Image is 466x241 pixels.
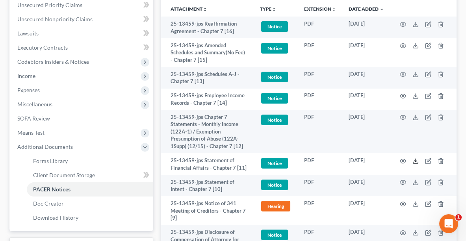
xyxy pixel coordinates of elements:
[260,70,291,83] a: Notice
[261,230,288,240] span: Notice
[260,157,291,170] a: Notice
[298,175,342,197] td: PDF
[33,172,95,178] span: Client Document Storage
[27,182,153,197] a: PACER Notices
[27,154,153,168] a: Forms Library
[11,12,153,26] a: Unsecured Nonpriority Claims
[379,7,384,12] i: expand_more
[171,6,207,12] a: Attachmentunfold_more
[342,175,390,197] td: [DATE]
[261,43,288,54] span: Notice
[298,196,342,225] td: PDF
[298,153,342,175] td: PDF
[17,44,68,51] span: Executory Contracts
[261,93,288,104] span: Notice
[298,38,342,67] td: PDF
[261,201,290,211] span: Hearing
[260,92,291,105] a: Notice
[17,16,93,22] span: Unsecured Nonpriority Claims
[261,180,288,190] span: Notice
[260,178,291,191] a: Notice
[17,87,40,93] span: Expenses
[27,197,153,211] a: Doc Creator
[304,6,336,12] a: Extensionunfold_more
[11,111,153,126] a: SOFA Review
[261,21,288,32] span: Notice
[342,110,390,153] td: [DATE]
[33,158,68,164] span: Forms Library
[342,196,390,225] td: [DATE]
[342,38,390,67] td: [DATE]
[260,7,276,12] button: TYPEunfold_more
[202,7,207,12] i: unfold_more
[161,175,254,197] td: 25-13459-jps Statement of Intent - Chapter 7 [10]
[260,20,291,33] a: Notice
[17,101,52,108] span: Miscellaneous
[260,113,291,126] a: Notice
[342,67,390,89] td: [DATE]
[260,42,291,55] a: Notice
[17,72,35,79] span: Income
[342,153,390,175] td: [DATE]
[33,200,64,207] span: Doc Creator
[298,110,342,153] td: PDF
[349,6,384,12] a: Date Added expand_more
[260,200,291,213] a: Hearing
[17,2,82,8] span: Unsecured Priority Claims
[271,7,276,12] i: unfold_more
[161,17,254,38] td: 25-13459-jps Reaffirmation Agreement - Chapter 7 [16]
[298,67,342,89] td: PDF
[17,129,45,136] span: Means Test
[161,196,254,225] td: 25-13459-jps Notice of 341 Meeting of Creditors - Chapter 7 [9]
[161,89,254,110] td: 25-13459-jps Employee Income Records - Chapter 7 [14]
[27,211,153,225] a: Download History
[161,110,254,153] td: 25-13459-jps Chapter 7 Statements - Monthly Income (122A-1) / Exemption Presumption of Abuse (122...
[11,26,153,41] a: Lawsuits
[27,168,153,182] a: Client Document Storage
[33,214,78,221] span: Download History
[17,115,50,122] span: SOFA Review
[298,89,342,110] td: PDF
[439,214,458,233] iframe: Intercom live chat
[331,7,336,12] i: unfold_more
[161,67,254,89] td: 25-13459-jps Schedules A-J - Chapter 7 [13]
[161,153,254,175] td: 25-13459-jps Statement of Financial Affairs - Chapter 7 [11]
[261,115,288,125] span: Notice
[17,30,39,37] span: Lawsuits
[161,38,254,67] td: 25-13459-jps Amended Schedules and Summary(No Fee) - Chapter 7 [15]
[17,143,73,150] span: Additional Documents
[298,17,342,38] td: PDF
[261,158,288,169] span: Notice
[455,214,462,221] span: 1
[342,89,390,110] td: [DATE]
[261,72,288,82] span: Notice
[33,186,71,193] span: PACER Notices
[342,17,390,38] td: [DATE]
[11,41,153,55] a: Executory Contracts
[17,58,89,65] span: Codebtors Insiders & Notices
